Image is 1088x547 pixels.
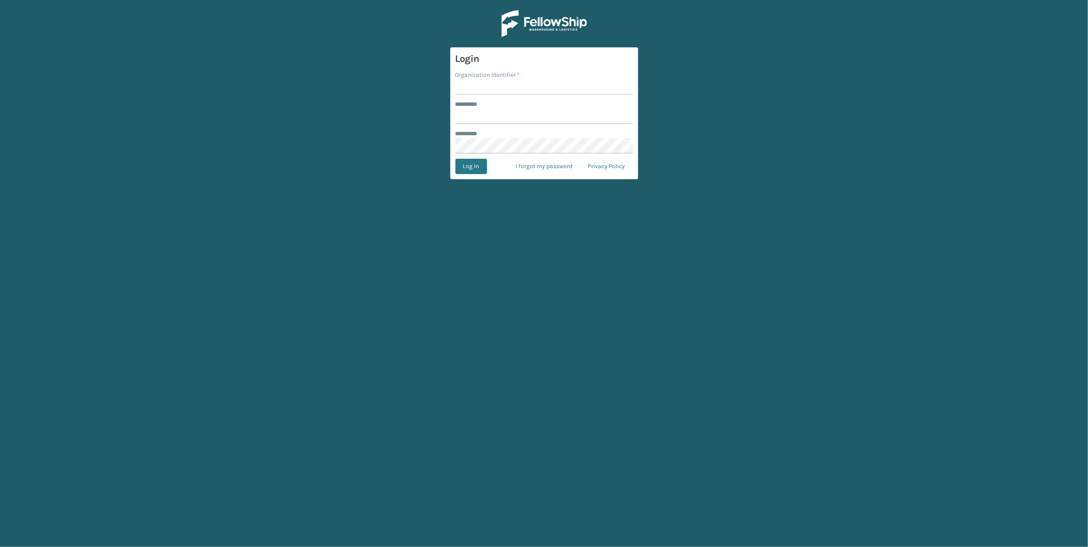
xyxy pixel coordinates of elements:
button: Log In [455,159,487,174]
a: I forgot my password [508,159,580,174]
h3: Login [455,52,633,65]
img: Logo [502,10,587,37]
label: Organization Identifier [455,70,520,79]
a: Privacy Policy [580,159,633,174]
